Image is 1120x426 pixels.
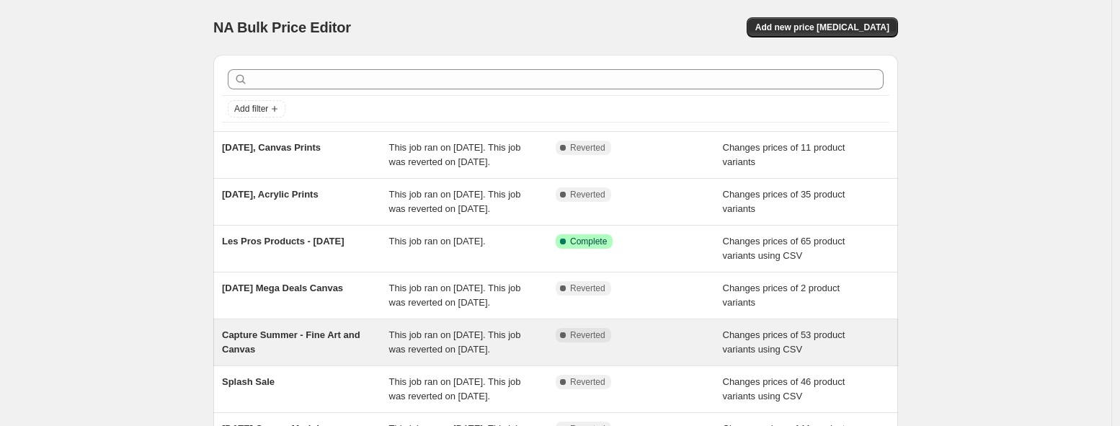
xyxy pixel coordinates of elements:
[389,329,521,355] span: This job ran on [DATE]. This job was reverted on [DATE].
[222,236,345,247] span: Les Pros Products - [DATE]
[570,236,607,247] span: Complete
[570,376,605,388] span: Reverted
[234,103,268,115] span: Add filter
[389,142,521,167] span: This job ran on [DATE]. This job was reverted on [DATE].
[389,283,521,308] span: This job ran on [DATE]. This job was reverted on [DATE].
[389,189,521,214] span: This job ran on [DATE]. This job was reverted on [DATE].
[723,329,845,355] span: Changes prices of 53 product variants using CSV
[723,189,845,214] span: Changes prices of 35 product variants
[570,142,605,154] span: Reverted
[222,142,321,153] span: [DATE], Canvas Prints
[723,283,840,308] span: Changes prices of 2 product variants
[222,283,343,293] span: [DATE] Mega Deals Canvas
[723,376,845,401] span: Changes prices of 46 product variants using CSV
[570,283,605,294] span: Reverted
[570,189,605,200] span: Reverted
[213,19,351,35] span: NA Bulk Price Editor
[723,142,845,167] span: Changes prices of 11 product variants
[222,376,275,387] span: Splash Sale
[222,329,360,355] span: Capture Summer - Fine Art and Canvas
[747,17,898,37] button: Add new price [MEDICAL_DATA]
[570,329,605,341] span: Reverted
[723,236,845,261] span: Changes prices of 65 product variants using CSV
[755,22,889,33] span: Add new price [MEDICAL_DATA]
[222,189,319,200] span: [DATE], Acrylic Prints
[389,236,486,247] span: This job ran on [DATE].
[228,100,285,117] button: Add filter
[389,376,521,401] span: This job ran on [DATE]. This job was reverted on [DATE].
